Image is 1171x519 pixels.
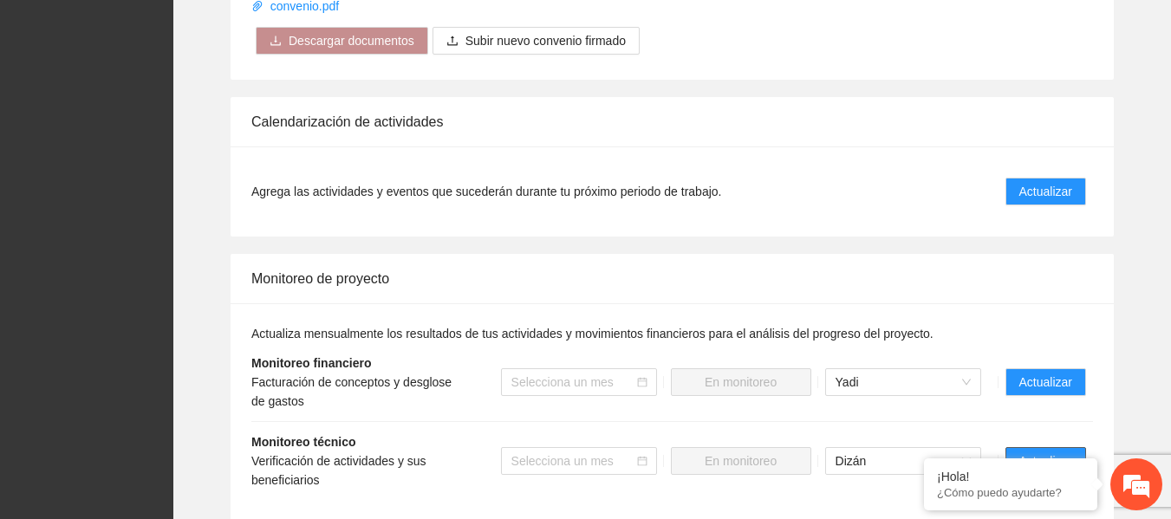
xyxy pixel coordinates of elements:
strong: Monitoreo financiero [251,356,371,370]
span: Dizán [836,448,971,474]
span: download [270,35,282,49]
span: Actualizar [1019,182,1072,201]
span: Facturación de conceptos y desglose de gastos [251,375,452,408]
span: uploadSubir nuevo convenio firmado [433,34,640,48]
span: calendar [637,377,647,387]
button: uploadSubir nuevo convenio firmado [433,27,640,55]
span: Agrega las actividades y eventos que sucederán durante tu próximo periodo de trabajo. [251,182,721,201]
strong: Monitoreo técnico [251,435,356,449]
span: Estamos en línea. [101,165,239,340]
span: upload [446,35,459,49]
span: Actualizar [1019,373,1072,392]
div: Monitoreo de proyecto [251,254,1093,303]
div: Chatee con nosotros ahora [90,88,291,111]
button: Actualizar [1005,447,1086,475]
span: Actualiza mensualmente los resultados de tus actividades y movimientos financieros para el anális... [251,327,934,341]
span: calendar [637,456,647,466]
textarea: Escriba su mensaje y pulse “Intro” [9,340,330,400]
div: ¡Hola! [937,470,1084,483]
div: Minimizar ventana de chat en vivo [284,9,326,50]
span: Subir nuevo convenio firmado [465,31,626,50]
button: downloadDescargar documentos [256,27,428,55]
span: Verificación de actividades y sus beneficiarios [251,454,426,487]
span: Actualizar [1019,451,1072,470]
button: Actualizar [1005,178,1086,205]
div: Calendarización de actividades [251,97,1093,146]
p: ¿Cómo puedo ayudarte? [937,486,1084,499]
span: Yadi [836,369,971,395]
span: Descargar documentos [289,31,414,50]
button: Actualizar [1005,368,1086,396]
